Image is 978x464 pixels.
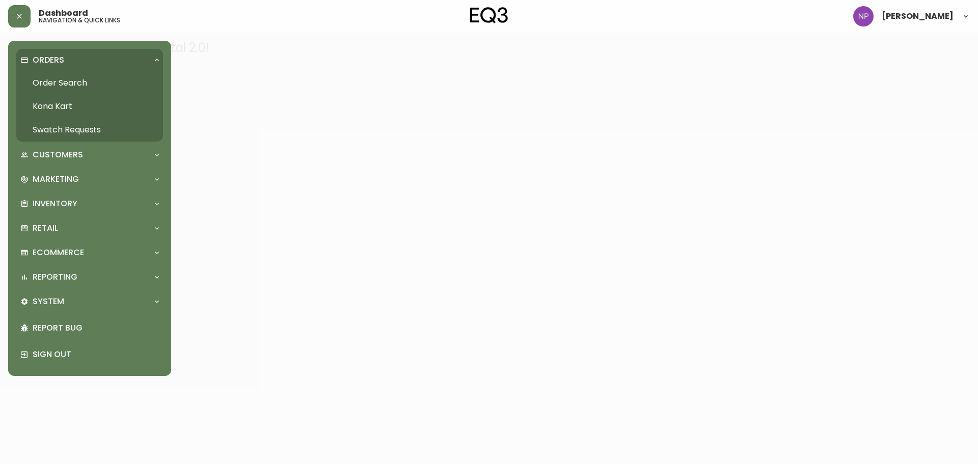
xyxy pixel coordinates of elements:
p: Inventory [33,198,77,209]
div: Customers [16,144,163,166]
h5: navigation & quick links [39,17,120,23]
span: [PERSON_NAME] [882,12,954,20]
div: Marketing [16,168,163,190]
p: Retail [33,223,58,234]
div: Orders [16,49,163,71]
div: System [16,290,163,313]
span: Dashboard [39,9,88,17]
a: Kona Kart [16,95,163,118]
a: Order Search [16,71,163,95]
a: Swatch Requests [16,118,163,142]
p: Report Bug [33,322,159,334]
div: Ecommerce [16,241,163,264]
div: Report Bug [16,315,163,341]
p: Marketing [33,174,79,185]
p: Sign Out [33,349,159,360]
div: Retail [16,217,163,239]
p: Customers [33,149,83,160]
p: Reporting [33,271,77,283]
div: Sign Out [16,341,163,368]
div: Inventory [16,193,163,215]
img: logo [470,7,508,23]
p: Ecommerce [33,247,84,258]
div: Reporting [16,266,163,288]
img: 50f1e64a3f95c89b5c5247455825f96f [853,6,874,26]
p: System [33,296,64,307]
p: Orders [33,54,64,66]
